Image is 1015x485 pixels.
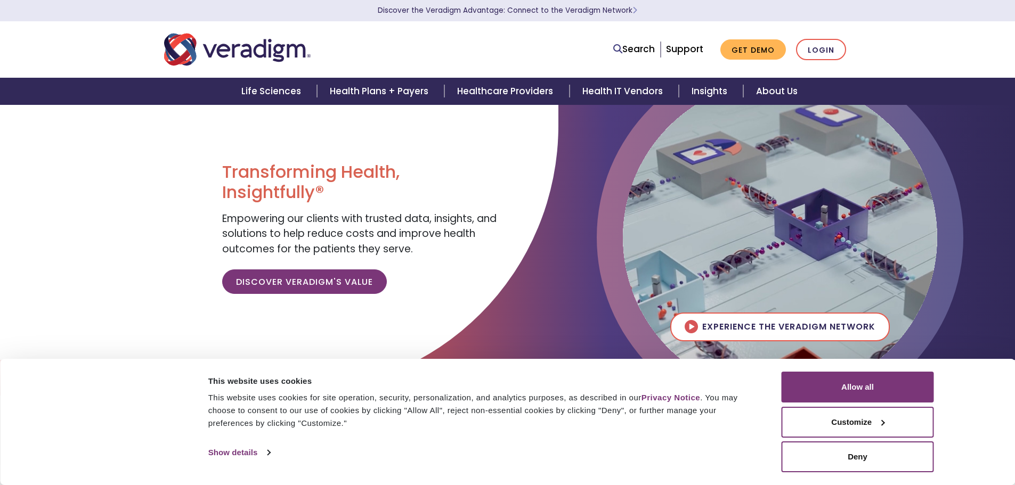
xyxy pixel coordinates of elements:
a: Health Plans + Payers [317,78,444,105]
button: Customize [782,407,934,438]
a: Life Sciences [229,78,317,105]
a: Search [613,42,655,56]
a: Discover Veradigm's Value [222,269,387,294]
div: This website uses cookies [208,375,758,388]
button: Deny [782,441,934,472]
h1: Transforming Health, Insightfully® [222,162,499,203]
a: Get Demo [720,39,786,60]
a: Show details [208,445,270,461]
a: Discover the Veradigm Advantage: Connect to the Veradigm NetworkLearn More [378,5,637,15]
a: Health IT Vendors [570,78,679,105]
span: Learn More [632,5,637,15]
a: Insights [679,78,743,105]
button: Allow all [782,372,934,402]
a: Login [796,39,846,61]
a: Privacy Notice [642,393,700,402]
img: Veradigm logo [164,32,311,67]
a: Support [666,43,703,55]
a: Healthcare Providers [444,78,569,105]
div: This website uses cookies for site operation, security, personalization, and analytics purposes, ... [208,391,758,430]
a: About Us [743,78,810,105]
span: Empowering our clients with trusted data, insights, and solutions to help reduce costs and improv... [222,211,497,256]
